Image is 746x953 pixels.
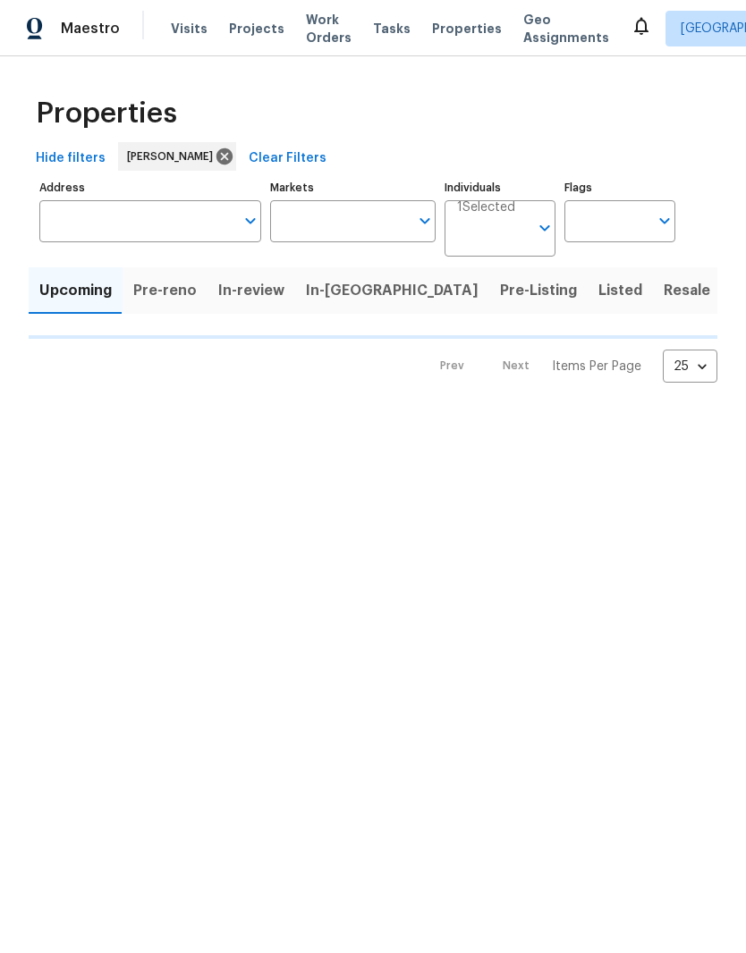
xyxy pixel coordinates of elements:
span: Visits [171,20,208,38]
button: Clear Filters [242,142,334,175]
span: Hide filters [36,148,106,170]
span: Geo Assignments [523,11,609,46]
button: Open [412,208,437,233]
span: [PERSON_NAME] [127,148,220,165]
span: Pre-Listing [500,278,577,303]
button: Open [532,215,557,240]
span: In-review [218,278,284,303]
div: [PERSON_NAME] [118,142,236,171]
button: Hide filters [29,142,113,175]
span: Projects [229,20,284,38]
nav: Pagination Navigation [423,350,717,383]
button: Open [238,208,263,233]
span: Tasks [373,22,411,35]
label: Flags [564,182,675,193]
span: Resale [664,278,710,303]
span: Clear Filters [249,148,326,170]
p: Items Per Page [552,358,641,375]
label: Individuals [445,182,555,193]
span: Pre-reno [133,278,197,303]
label: Markets [270,182,437,193]
div: 25 [663,343,717,390]
button: Open [652,208,677,233]
label: Address [39,182,261,193]
span: Properties [432,20,502,38]
span: Listed [598,278,642,303]
span: Maestro [61,20,120,38]
span: 1 Selected [457,200,515,215]
span: Properties [36,105,177,122]
span: Upcoming [39,278,112,303]
span: Work Orders [306,11,352,46]
span: In-[GEOGRAPHIC_DATA] [306,278,479,303]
